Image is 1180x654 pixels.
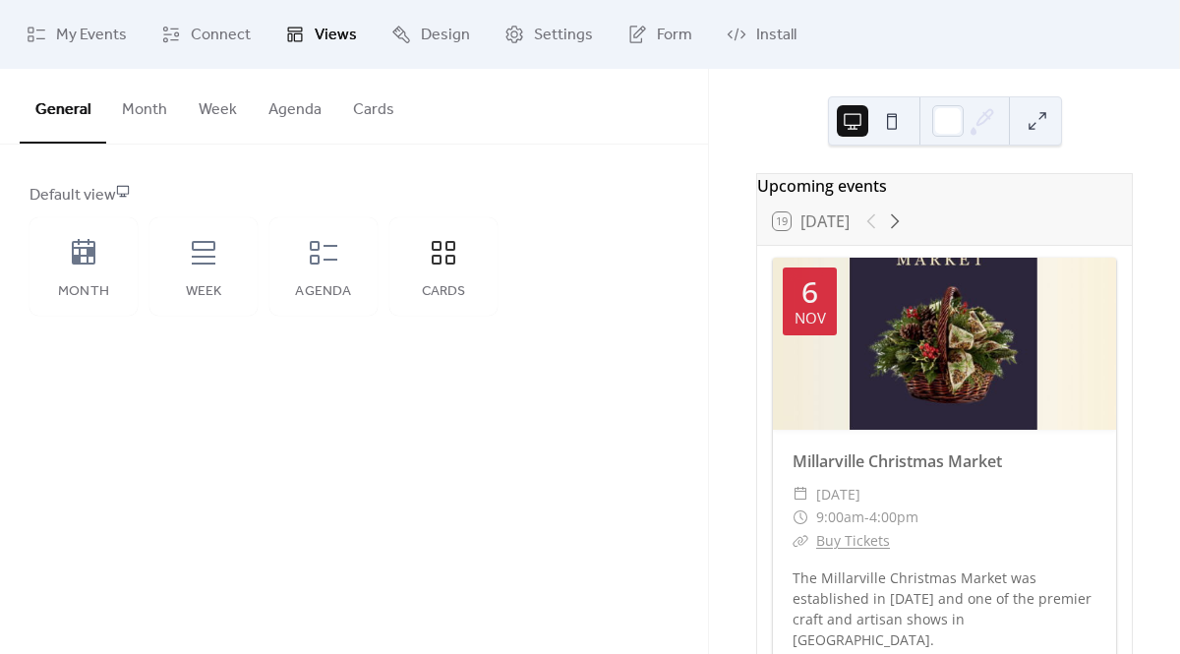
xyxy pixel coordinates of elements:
span: 9:00am [816,505,864,529]
span: Connect [191,24,251,47]
div: Default view [29,184,675,208]
a: My Events [12,8,142,61]
div: ​ [793,529,808,553]
span: Design [421,24,470,47]
a: Settings [490,8,608,61]
div: Upcoming events [757,174,1132,198]
button: Week [183,69,253,142]
button: Agenda [253,69,337,142]
div: ​ [793,505,808,529]
div: Nov [795,311,826,326]
span: Install [756,24,796,47]
div: Month [49,284,118,300]
span: [DATE] [816,483,860,506]
span: - [864,505,869,529]
a: Install [712,8,811,61]
button: Month [106,69,183,142]
span: Form [657,24,692,47]
span: 4:00pm [869,505,918,529]
div: Week [169,284,238,300]
a: Millarville Christmas Market [793,450,1002,472]
div: Cards [409,284,478,300]
span: My Events [56,24,127,47]
span: Settings [534,24,593,47]
button: General [20,69,106,144]
div: 6 [801,277,818,307]
div: Agenda [289,284,358,300]
a: Connect [147,8,265,61]
a: Views [270,8,372,61]
div: ​ [793,483,808,506]
a: Design [377,8,485,61]
span: Views [315,24,357,47]
a: Form [613,8,707,61]
a: Buy Tickets [816,531,890,550]
button: Cards [337,69,410,142]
